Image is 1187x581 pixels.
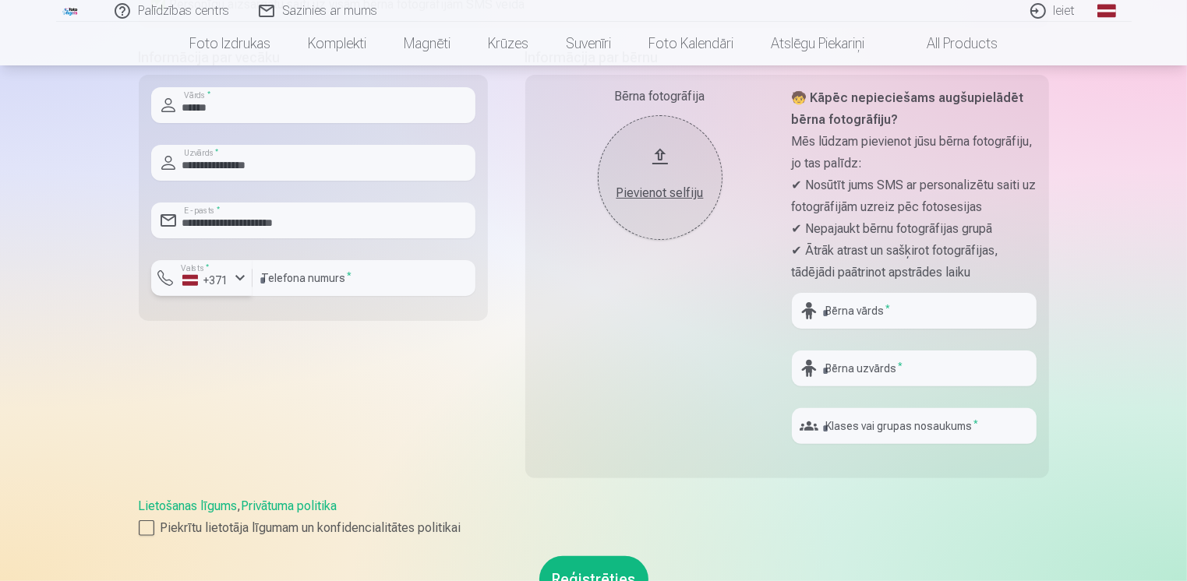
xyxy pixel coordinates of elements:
div: Bērna fotogrāfija [538,87,783,106]
a: Komplekti [289,22,385,65]
p: Mēs lūdzam pievienot jūsu bērna fotogrāfiju, jo tas palīdz: [792,131,1037,174]
div: Pievienot selfiju [613,184,707,202]
a: Privātuma politika [242,498,337,513]
button: Pievienot selfiju [598,115,722,240]
div: , [139,497,1049,537]
a: Foto izdrukas [171,22,289,65]
a: Lietošanas līgums [139,498,238,513]
label: Valsts [176,262,214,274]
label: Piekrītu lietotāja līgumam un konfidencialitātes politikai [139,519,1049,537]
div: +371 [182,273,229,288]
a: Magnēti [385,22,469,65]
a: Krūzes [469,22,547,65]
a: All products [883,22,1016,65]
strong: 🧒 Kāpēc nepieciešams augšupielādēt bērna fotogrāfiju? [792,90,1024,127]
p: ✔ Ātrāk atrast un sašķirot fotogrāfijas, tādējādi paātrinot apstrādes laiku [792,240,1037,283]
img: /fa1 [62,6,79,16]
a: Foto kalendāri [630,22,752,65]
a: Atslēgu piekariņi [752,22,883,65]
a: Suvenīri [547,22,630,65]
p: ✔ Nosūtīt jums SMS ar personalizētu saiti uz fotogrāfijām uzreiz pēc fotosesijas [792,174,1037,218]
button: Valsts*+371 [151,260,253,296]
p: ✔ Nepajaukt bērnu fotogrāfijas grupā [792,218,1037,240]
